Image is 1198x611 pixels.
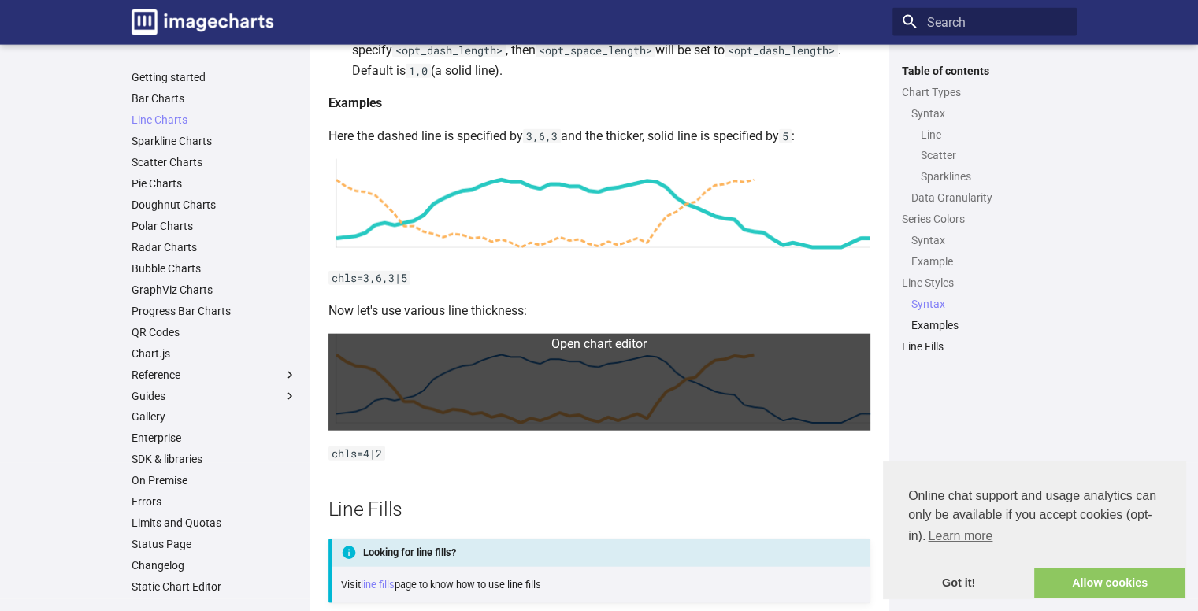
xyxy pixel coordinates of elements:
a: Pie Charts [132,176,297,191]
a: Data Granularity [911,191,1067,205]
nav: Series Colors [902,233,1067,268]
a: Doughnut Charts [132,198,297,212]
a: Line Styles [902,276,1067,290]
a: Errors [132,494,297,509]
a: Bar Charts [132,91,297,106]
a: dismiss cookie message [883,568,1034,599]
p: Here the dashed line is specified by and the thicker, solid line is specified by : [328,126,870,146]
a: Bubble Charts [132,261,297,276]
a: Status Page [132,537,297,551]
a: Line [921,128,1067,142]
a: Image-Charts documentation [125,3,280,42]
a: Limits and Quotas [132,516,297,530]
span: Online chat support and usage analytics can only be available if you accept cookies (opt-in). [908,487,1160,548]
a: Sparklines [921,169,1067,183]
code: 1,0 [406,64,431,78]
a: Chart Types [902,85,1067,99]
h4: Examples [328,93,870,113]
img: logo [132,9,273,35]
a: Scatter Charts [132,155,297,169]
p: Now let's use various line thickness: [328,301,870,321]
a: Example [911,254,1067,268]
div: cookieconsent [883,461,1185,598]
label: Guides [132,389,297,403]
nav: Line Styles [902,297,1067,332]
a: Gallery [132,409,297,424]
a: Series Colors [902,212,1067,226]
a: line fills [361,579,395,591]
a: Chart.js [132,346,297,361]
a: Radar Charts [132,240,297,254]
a: Line Charts [132,113,297,127]
a: QR Codes [132,325,297,339]
a: Examples [911,318,1067,332]
nav: Syntax [911,128,1067,184]
code: chls=4|2 [328,446,385,461]
h2: Line Fills [328,495,870,523]
a: learn more about cookies [925,524,995,548]
a: Sparkline Charts [132,134,297,148]
a: Scatter [921,148,1067,162]
a: Polar Charts [132,219,297,233]
a: SDK & libraries [132,452,297,466]
img: chart [328,159,870,256]
a: Static Chart Editor [132,580,297,594]
a: Syntax [911,233,1067,247]
p: Visit page to know how to use line fills [341,577,861,593]
nav: Table of contents [892,64,1077,354]
code: 5 [779,129,792,143]
code: <opt_dash_length> [392,43,506,57]
a: Syntax [911,106,1067,120]
a: Syntax [911,297,1067,311]
nav: Chart Types [902,106,1067,206]
input: Search [892,8,1077,36]
a: Getting started [132,70,297,84]
code: <opt_dash_length> [725,43,838,57]
a: Changelog [132,558,297,572]
code: 3,6,3 [523,129,561,143]
a: Line Fills [902,339,1067,354]
code: chls=3,6,3|5 [328,271,410,285]
a: On Premise [132,473,297,487]
a: GraphViz Charts [132,283,297,297]
a: allow cookies [1034,568,1185,599]
a: Enterprise [132,431,297,445]
label: Reference [132,368,297,382]
code: <opt_space_length> [536,43,655,57]
label: Table of contents [892,64,1077,78]
a: Progress Bar Charts [132,304,297,318]
p: Looking for line fills? [328,539,870,567]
